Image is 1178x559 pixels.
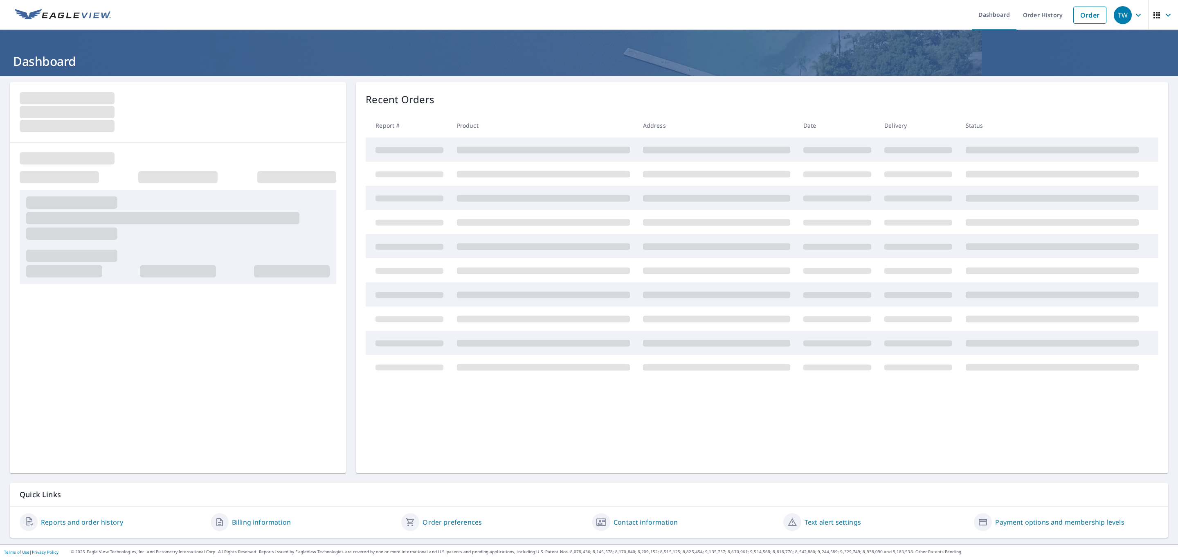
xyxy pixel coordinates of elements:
[10,53,1168,70] h1: Dashboard
[636,113,797,137] th: Address
[15,9,111,21] img: EV Logo
[450,113,636,137] th: Product
[71,549,1174,555] p: © 2025 Eagle View Technologies, Inc. and Pictometry International Corp. All Rights Reserved. Repo...
[32,549,58,555] a: Privacy Policy
[797,113,878,137] th: Date
[4,550,58,554] p: |
[423,517,482,527] a: Order preferences
[232,517,291,527] a: Billing information
[20,489,1158,500] p: Quick Links
[878,113,959,137] th: Delivery
[366,92,434,107] p: Recent Orders
[1073,7,1106,24] a: Order
[959,113,1145,137] th: Status
[366,113,450,137] th: Report #
[805,517,861,527] a: Text alert settings
[614,517,678,527] a: Contact information
[995,517,1124,527] a: Payment options and membership levels
[41,517,123,527] a: Reports and order history
[1114,6,1132,24] div: TW
[4,549,29,555] a: Terms of Use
